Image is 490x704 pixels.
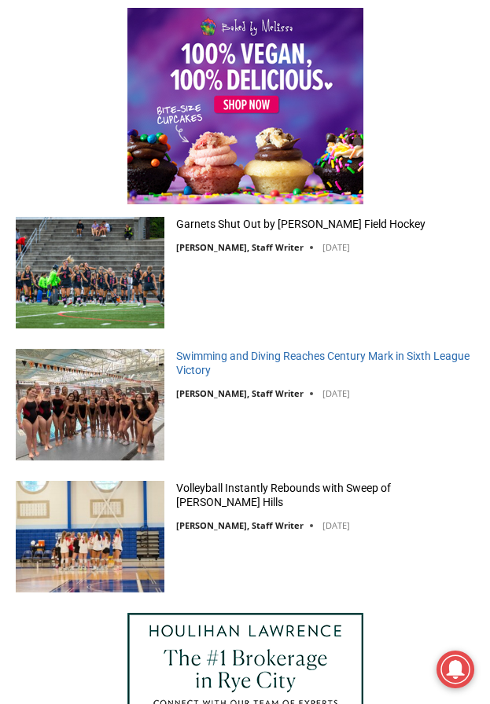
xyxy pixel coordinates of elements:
[322,387,350,399] time: [DATE]
[127,8,363,204] img: Baked by Melissa
[322,519,350,531] time: [DATE]
[16,217,164,328] img: Garnets Shut Out by Horace Greeley Field Hockey
[322,241,350,253] time: [DATE]
[176,387,304,399] a: [PERSON_NAME], Staff Writer
[16,349,164,460] img: Swimming and Diving Reaches Century Mark in Sixth League Victory
[176,481,474,509] a: Volleyball Instantly Rebounds with Sweep of [PERSON_NAME] Hills
[176,217,426,231] a: Garnets Shut Out by [PERSON_NAME] Field Hockey
[176,519,304,531] a: [PERSON_NAME], Staff Writer
[176,349,474,377] a: Swimming and Diving Reaches Century Mark in Sixth League Victory
[176,241,304,253] a: [PERSON_NAME], Staff Writer
[16,481,164,592] img: Volleyball Instantly Rebounds with Sweep of Byram Hills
